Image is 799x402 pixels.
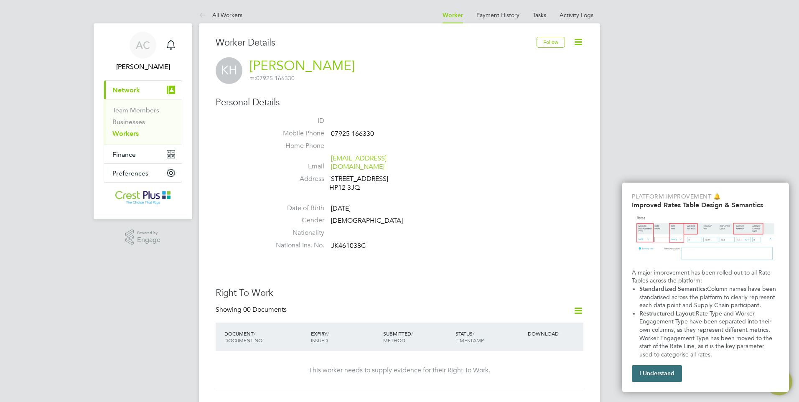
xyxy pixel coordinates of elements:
a: Payment History [476,11,519,19]
span: Column names have been standarised across the platform to clearly represent each data point and S... [639,285,778,309]
h3: Worker Details [216,37,537,49]
span: METHOD [383,337,405,343]
span: TIMESTAMP [455,337,484,343]
label: Email [266,162,324,171]
span: DOCUMENT NO. [224,337,264,343]
span: [DEMOGRAPHIC_DATA] [331,217,403,225]
span: KH [216,57,242,84]
a: Team Members [112,106,159,114]
span: Alice Corker [104,62,182,72]
h2: Improved Rates Table Design & Semantics [632,201,779,209]
a: Worker [443,12,463,19]
h3: Right To Work [216,287,583,299]
label: Mobile Phone [266,129,324,138]
img: Updated Rates Table Design & Semantics [632,212,779,265]
a: Go to home page [104,191,182,204]
div: DOWNLOAD [526,326,583,341]
a: Tasks [533,11,546,19]
span: 07925 166330 [331,130,374,138]
div: [STREET_ADDRESS] HP12 3JQ [329,175,409,192]
span: ISSUED [311,337,328,343]
label: Date of Birth [266,204,324,213]
span: [DATE] [331,204,351,213]
span: / [327,330,329,337]
p: Platform Improvement 🔔 [632,193,779,201]
span: Rate Type and Worker Engagement Type have been separated into their own columns, as they represen... [639,310,774,358]
label: Home Phone [266,142,324,150]
a: Go to account details [104,32,182,72]
span: / [473,330,474,337]
div: This worker needs to supply evidence for their Right To Work. [224,366,575,375]
span: Preferences [112,169,148,177]
span: Powered by [137,229,160,237]
span: m: [249,74,256,82]
a: [PERSON_NAME] [249,58,355,74]
a: Businesses [112,118,145,126]
h3: Personal Details [216,97,583,109]
a: [EMAIL_ADDRESS][DOMAIN_NAME] [331,154,387,171]
button: Follow [537,37,565,48]
span: 07925 166330 [249,74,295,82]
span: / [411,330,413,337]
a: Activity Logs [560,11,593,19]
label: ID [266,117,324,125]
label: Address [266,175,324,183]
strong: Standardized Semantics: [639,285,707,293]
button: I Understand [632,365,682,382]
div: DOCUMENT [222,326,309,348]
div: SUBMITTED [381,326,453,348]
label: Gender [266,216,324,225]
a: All Workers [199,11,242,19]
span: JK461038C [331,242,366,250]
img: crestplusoperations-logo-retina.png [115,191,171,204]
span: Finance [112,150,136,158]
nav: Main navigation [94,23,192,219]
strong: Restructured Layout: [639,310,696,317]
span: 00 Documents [243,305,287,314]
span: AC [136,40,150,51]
p: A major improvement has been rolled out to all Rate Tables across the platform: [632,269,779,285]
span: Engage [137,237,160,244]
span: Network [112,86,140,94]
label: Nationality [266,229,324,237]
div: Improved Rate Table Semantics [622,183,789,392]
div: Showing [216,305,288,314]
div: EXPIRY [309,326,381,348]
label: National Ins. No. [266,241,324,250]
div: STATUS [453,326,526,348]
span: / [254,330,255,337]
a: Workers [112,130,139,137]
